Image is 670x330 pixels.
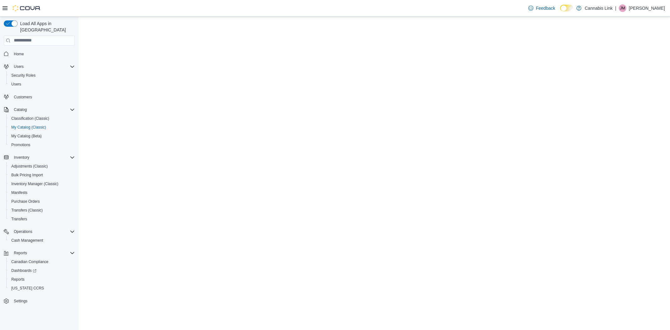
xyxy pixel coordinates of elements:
[4,47,75,322] nav: Complex example
[6,215,77,223] button: Transfers
[14,52,24,57] span: Home
[6,140,77,149] button: Promotions
[9,284,75,292] span: Washington CCRS
[9,267,75,274] span: Dashboards
[629,4,665,12] p: [PERSON_NAME]
[11,259,48,264] span: Canadian Compliance
[14,107,27,112] span: Catalog
[585,4,613,12] p: Cannabis Link
[9,237,75,244] span: Cash Management
[6,80,77,89] button: Users
[11,228,75,235] span: Operations
[11,50,26,58] a: Home
[1,105,77,114] button: Catalog
[9,141,33,149] a: Promotions
[9,162,75,170] span: Adjustments (Classic)
[11,286,44,291] span: [US_STATE] CCRS
[9,215,75,223] span: Transfers
[6,162,77,171] button: Adjustments (Classic)
[9,198,42,205] a: Purchase Orders
[9,132,75,140] span: My Catalog (Beta)
[9,124,49,131] a: My Catalog (Classic)
[11,93,35,101] a: Customers
[11,106,75,113] span: Catalog
[14,155,29,160] span: Inventory
[9,206,45,214] a: Transfers (Classic)
[11,173,43,178] span: Bulk Pricing Import
[9,180,75,188] span: Inventory Manager (Classic)
[526,2,558,14] a: Feedback
[11,164,48,169] span: Adjustments (Classic)
[6,206,77,215] button: Transfers (Classic)
[1,49,77,58] button: Home
[9,189,75,196] span: Manifests
[9,189,30,196] a: Manifests
[11,73,35,78] span: Security Roles
[11,142,30,147] span: Promotions
[6,188,77,197] button: Manifests
[6,197,77,206] button: Purchase Orders
[11,277,25,282] span: Reports
[11,249,75,257] span: Reports
[9,162,50,170] a: Adjustments (Classic)
[9,171,46,179] a: Bulk Pricing Import
[9,115,75,122] span: Classification (Classic)
[1,62,77,71] button: Users
[6,257,77,266] button: Canadian Compliance
[9,284,46,292] a: [US_STATE] CCRS
[9,180,61,188] a: Inventory Manager (Classic)
[11,134,42,139] span: My Catalog (Beta)
[11,50,75,58] span: Home
[11,154,32,161] button: Inventory
[9,72,38,79] a: Security Roles
[560,11,560,12] span: Dark Mode
[9,206,75,214] span: Transfers (Classic)
[1,153,77,162] button: Inventory
[9,72,75,79] span: Security Roles
[11,238,43,243] span: Cash Management
[11,106,29,113] button: Catalog
[9,258,75,266] span: Canadian Compliance
[11,208,43,213] span: Transfers (Classic)
[11,228,35,235] button: Operations
[9,267,39,274] a: Dashboards
[11,297,30,305] a: Settings
[6,284,77,293] button: [US_STATE] CCRS
[11,297,75,305] span: Settings
[619,4,626,12] div: Joshua Meanney
[9,80,75,88] span: Users
[1,296,77,305] button: Settings
[6,275,77,284] button: Reports
[1,227,77,236] button: Operations
[11,82,21,87] span: Users
[9,198,75,205] span: Purchase Orders
[18,20,75,33] span: Load All Apps in [GEOGRAPHIC_DATA]
[9,258,51,266] a: Canadian Compliance
[11,63,26,70] button: Users
[9,141,75,149] span: Promotions
[14,95,32,100] span: Customers
[11,249,30,257] button: Reports
[14,250,27,256] span: Reports
[6,114,77,123] button: Classification (Classic)
[6,266,77,275] a: Dashboards
[560,5,573,11] input: Dark Mode
[13,5,41,11] img: Cova
[9,237,46,244] a: Cash Management
[1,249,77,257] button: Reports
[9,124,75,131] span: My Catalog (Classic)
[9,80,24,88] a: Users
[11,181,58,186] span: Inventory Manager (Classic)
[11,125,46,130] span: My Catalog (Classic)
[1,92,77,102] button: Customers
[11,217,27,222] span: Transfers
[11,63,75,70] span: Users
[11,154,75,161] span: Inventory
[11,190,27,195] span: Manifests
[9,171,75,179] span: Bulk Pricing Import
[14,64,24,69] span: Users
[11,116,49,121] span: Classification (Classic)
[6,236,77,245] button: Cash Management
[11,268,36,273] span: Dashboards
[14,299,27,304] span: Settings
